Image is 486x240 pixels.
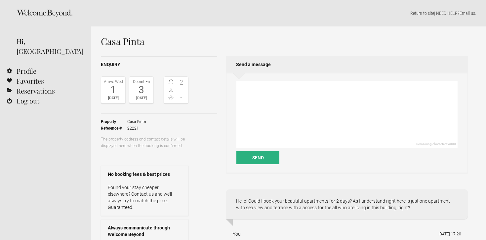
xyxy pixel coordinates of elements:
[236,151,279,164] button: Send
[101,36,468,46] h1: Casa Pinta
[103,95,124,101] div: [DATE]
[101,118,127,125] strong: Property
[176,79,187,86] span: 2
[176,87,187,93] span: -
[127,118,146,125] span: Casa Pinta
[108,184,182,211] p: Found your stay cheaper elsewhere? Contact us and we’ll always try to match the price. Guaranteed.
[226,189,468,219] div: Hello! Could I book your beautiful apartments for 2 days? As I understand right here is just one ...
[438,232,461,236] flynt-date-display: [DATE] 17:20
[131,78,152,85] div: Depart Fri
[176,94,187,101] span: -
[410,11,434,16] a: Return to site
[103,78,124,85] div: Arrive Wed
[108,224,182,238] strong: Always communicate through Welcome Beyond
[103,85,124,95] div: 1
[101,136,188,149] p: The property address and contact details will be displayed here when the booking is confirmed.
[226,56,468,73] h2: Send a message
[101,125,127,132] strong: Reference #
[17,36,81,56] div: Hi, [GEOGRAPHIC_DATA]
[131,95,152,101] div: [DATE]
[233,231,241,237] div: You
[131,85,152,95] div: 3
[460,11,475,16] a: Email us
[101,61,217,68] h2: Enquiry
[108,171,182,178] strong: No booking fees & best prices
[127,125,146,132] span: 22221
[101,10,476,17] p: | NEED HELP? .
